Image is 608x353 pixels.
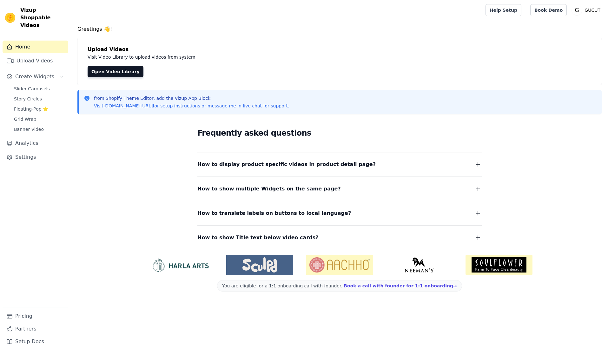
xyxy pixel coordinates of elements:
span: Floating-Pop ⭐ [14,106,48,112]
a: Story Circles [10,94,68,103]
span: Vizup Shoppable Videos [20,6,66,29]
p: GUCUT [582,4,603,16]
a: Pricing [3,310,68,323]
span: How to translate labels on buttons to local language? [197,209,351,218]
button: How to translate labels on buttons to local language? [197,209,482,218]
span: How to display product specific videos in product detail page? [197,160,376,169]
span: Grid Wrap [14,116,36,122]
a: Help Setup [486,4,521,16]
img: HarlaArts [147,257,214,273]
a: Banner Video [10,125,68,134]
a: Book a call with founder for 1:1 onboarding [344,283,457,288]
a: Open Video Library [88,66,143,77]
a: [DOMAIN_NAME][URL] [103,103,153,108]
a: Floating-Pop ⭐ [10,105,68,113]
img: Vizup [5,13,15,23]
a: Upload Videos [3,55,68,67]
button: G GUCUT [572,4,603,16]
a: Settings [3,151,68,164]
span: Create Widgets [15,73,54,80]
a: Book Demo [530,4,567,16]
text: G [575,7,579,13]
span: Banner Video [14,126,44,132]
span: Slider Carousels [14,86,50,92]
img: Sculpd US [226,257,293,273]
a: Partners [3,323,68,335]
h4: Upload Videos [88,46,591,53]
button: Create Widgets [3,70,68,83]
h2: Frequently asked questions [197,127,482,139]
button: How to display product specific videos in product detail page? [197,160,482,169]
a: Analytics [3,137,68,150]
img: Soulflower [466,255,532,275]
a: Slider Carousels [10,84,68,93]
p: from Shopify Theme Editor, add the Vizup App Block [94,95,289,101]
button: How to show multiple Widgets on the same page? [197,184,482,193]
span: How to show Title text below video cards? [197,233,319,242]
span: How to show multiple Widgets on the same page? [197,184,341,193]
img: Neeman's [386,257,453,273]
h4: Greetings 👋! [77,25,602,33]
a: Setup Docs [3,335,68,348]
a: Grid Wrap [10,115,68,124]
p: Visit for setup instructions or message me in live chat for support. [94,103,289,109]
img: Aachho [306,255,373,275]
a: Home [3,41,68,53]
p: Visit Video Library to upload videos from system [88,53,372,61]
button: How to show Title text below video cards? [197,233,482,242]
span: Story Circles [14,96,42,102]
